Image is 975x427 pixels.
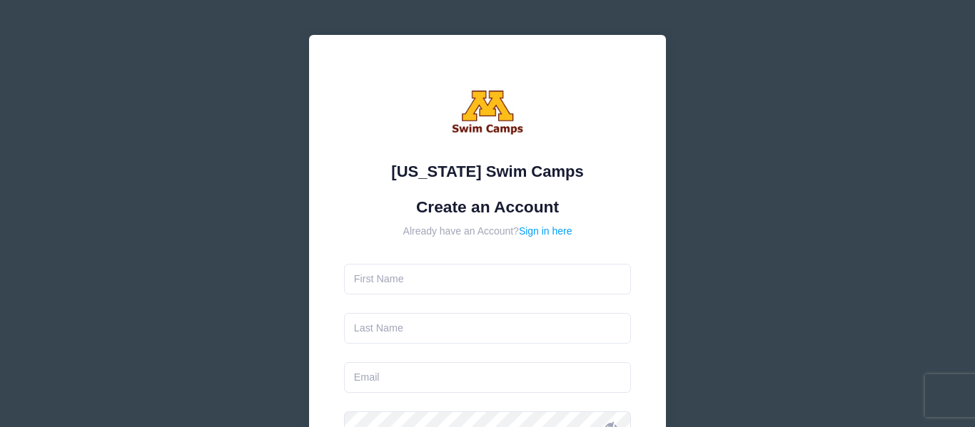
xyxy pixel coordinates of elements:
[344,224,632,239] div: Already have an Account?
[344,313,632,344] input: Last Name
[344,160,632,183] div: [US_STATE] Swim Camps
[519,225,572,237] a: Sign in here
[344,264,632,294] input: First Name
[344,197,632,217] h1: Create an Account
[344,362,632,393] input: Email
[445,70,530,155] img: Minnesota Swim Camps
